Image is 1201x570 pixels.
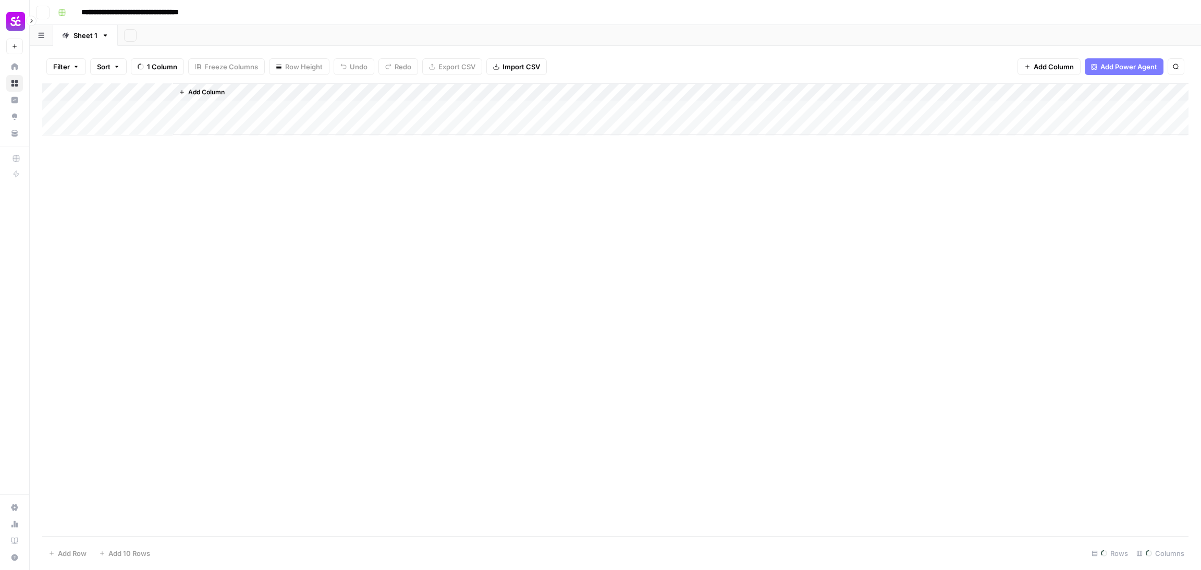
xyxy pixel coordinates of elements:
[1087,545,1132,562] div: Rows
[6,108,23,125] a: Opportunities
[6,8,23,34] button: Workspace: Smartcat
[395,61,411,72] span: Redo
[188,58,265,75] button: Freeze Columns
[108,548,150,559] span: Add 10 Rows
[378,58,418,75] button: Redo
[6,516,23,532] a: Usage
[1085,58,1163,75] button: Add Power Agent
[6,532,23,549] a: Learning Hub
[1100,61,1157,72] span: Add Power Agent
[438,61,475,72] span: Export CSV
[90,58,127,75] button: Sort
[269,58,329,75] button: Row Height
[53,61,70,72] span: Filter
[147,61,177,72] span: 1 Column
[6,58,23,75] a: Home
[53,25,118,46] a: Sheet 1
[131,58,184,75] button: 1 Column
[285,61,323,72] span: Row Height
[58,548,87,559] span: Add Row
[204,61,258,72] span: Freeze Columns
[486,58,547,75] button: Import CSV
[6,499,23,516] a: Settings
[350,61,367,72] span: Undo
[175,85,229,99] button: Add Column
[97,61,111,72] span: Sort
[6,92,23,108] a: Insights
[42,545,93,562] button: Add Row
[6,75,23,92] a: Browse
[503,61,540,72] span: Import CSV
[6,549,23,566] button: Help + Support
[188,88,225,97] span: Add Column
[334,58,374,75] button: Undo
[6,125,23,142] a: Your Data
[73,30,97,41] div: Sheet 1
[46,58,86,75] button: Filter
[1034,61,1074,72] span: Add Column
[1132,545,1188,562] div: Columns
[1018,58,1081,75] button: Add Column
[422,58,482,75] button: Export CSV
[6,12,25,31] img: Smartcat Logo
[93,545,156,562] button: Add 10 Rows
